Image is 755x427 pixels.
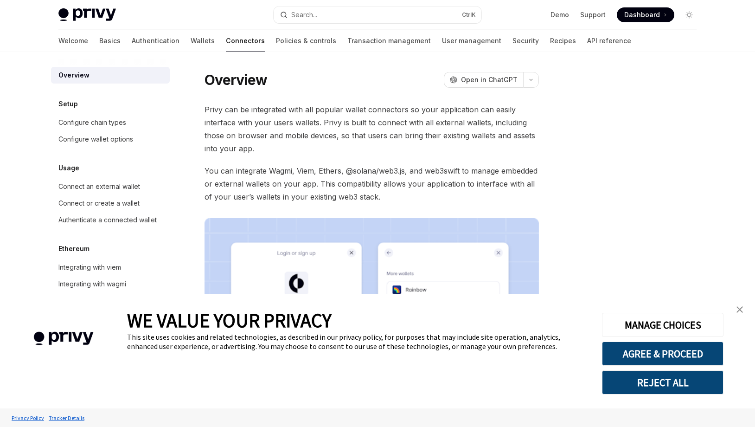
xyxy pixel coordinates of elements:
[58,98,78,110] h5: Setup
[58,8,116,21] img: light logo
[58,70,90,81] div: Overview
[617,7,674,22] a: Dashboard
[58,162,79,174] h5: Usage
[191,30,215,52] a: Wallets
[58,134,133,145] div: Configure wallet options
[550,10,569,19] a: Demo
[58,278,126,290] div: Integrating with wagmi
[51,131,170,148] a: Configure wallet options
[58,198,140,209] div: Connect or create a wallet
[127,308,332,332] span: WE VALUE YOUR PRIVACY
[51,292,170,309] a: Integrating with ethers
[58,117,126,128] div: Configure chain types
[58,30,88,52] a: Welcome
[58,181,140,192] div: Connect an external wallet
[587,30,631,52] a: API reference
[9,410,46,426] a: Privacy Policy
[127,332,588,351] div: This site uses cookies and related technologies, as described in our privacy policy, for purposes...
[580,10,606,19] a: Support
[602,313,723,337] button: MANAGE CHOICES
[51,212,170,228] a: Authenticate a connected wallet
[550,30,576,52] a: Recipes
[205,71,267,88] h1: Overview
[276,30,336,52] a: Policies & controls
[51,276,170,292] a: Integrating with wagmi
[58,243,90,254] h5: Ethereum
[730,300,749,319] a: close banner
[226,30,265,52] a: Connectors
[444,72,523,88] button: Open in ChatGPT
[51,195,170,212] a: Connect or create a wallet
[51,259,170,276] a: Integrating with viem
[736,306,743,313] img: close banner
[347,30,431,52] a: Transaction management
[602,342,723,366] button: AGREE & PROCEED
[51,67,170,84] a: Overview
[274,6,481,23] button: Search...CtrlK
[132,30,179,52] a: Authentication
[512,30,539,52] a: Security
[291,9,317,20] div: Search...
[99,30,121,52] a: Basics
[14,318,113,359] img: company logo
[462,11,476,19] span: Ctrl K
[205,164,539,203] span: You can integrate Wagmi, Viem, Ethers, @solana/web3.js, and web3swift to manage embedded or exter...
[58,214,157,226] div: Authenticate a connected wallet
[58,262,121,273] div: Integrating with viem
[602,370,723,395] button: REJECT ALL
[51,178,170,195] a: Connect an external wallet
[442,30,501,52] a: User management
[682,7,697,22] button: Toggle dark mode
[51,114,170,131] a: Configure chain types
[624,10,660,19] span: Dashboard
[205,103,539,155] span: Privy can be integrated with all popular wallet connectors so your application can easily interfa...
[46,410,87,426] a: Tracker Details
[461,75,518,84] span: Open in ChatGPT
